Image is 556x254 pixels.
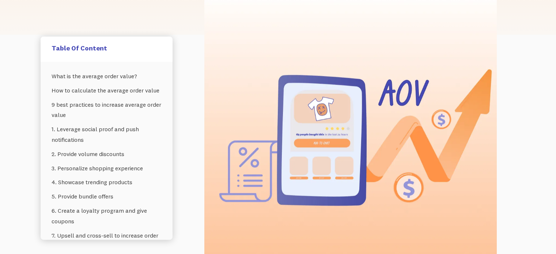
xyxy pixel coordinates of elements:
h5: Table Of Content [52,44,162,52]
a: 4. Showcase trending products [52,175,162,190]
a: 5. Provide bundle offers [52,190,162,204]
a: What is the average order value? [52,69,162,83]
a: 9 best practices to increase average order value [52,98,162,122]
a: 2. Provide volume discounts [52,147,162,161]
a: 1. Leverage social proof and push notifications [52,122,162,147]
a: 7. Upsell and cross-sell to increase order value [52,228,162,253]
a: 3. Personalize shopping experience [52,161,162,175]
a: 6. Create a loyalty program and give coupons [52,204,162,228]
a: How to calculate the average order value [52,83,162,98]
